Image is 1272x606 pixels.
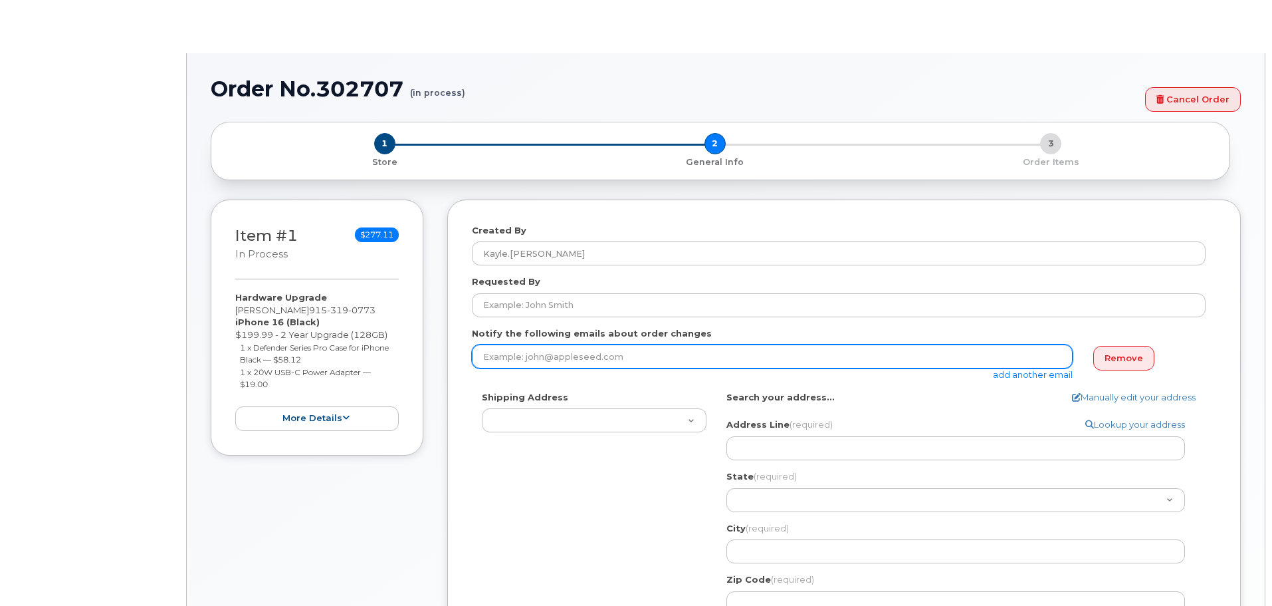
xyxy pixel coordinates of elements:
a: Remove [1093,346,1154,371]
label: State [726,470,797,483]
span: (required) [746,523,789,533]
small: 1 x 20W USB-C Power Adapter — $19.00 [240,367,371,390]
label: Search your address... [726,391,835,404]
a: Manually edit your address [1072,391,1196,404]
a: 1 Store [222,154,547,168]
small: in process [235,248,288,260]
label: Created By [472,224,526,237]
p: Store [227,156,542,168]
span: (required) [790,419,833,430]
label: Notify the following emails about order changes [472,327,712,340]
strong: Hardware Upgrade [235,292,327,303]
button: more details [235,406,399,431]
label: City [726,522,789,535]
span: $277.11 [355,227,399,242]
input: Example: john@appleseed.com [472,345,1073,369]
small: (in process) [410,77,465,98]
label: Requested By [472,275,540,288]
div: [PERSON_NAME] $199.99 - 2 Year Upgrade (128GB) [235,291,399,430]
span: 1 [374,133,395,154]
label: Zip Code [726,573,814,586]
input: Example: John Smith [472,293,1206,317]
h1: Order No.302707 [211,77,1138,100]
label: Address Line [726,418,833,431]
span: (required) [771,574,814,585]
h3: Item #1 [235,227,298,261]
a: Cancel Order [1145,87,1241,112]
a: Lookup your address [1085,418,1185,431]
small: 1 x Defender Series Pro Case for iPhone Black — $58.12 [240,343,389,365]
span: 0773 [348,305,375,315]
span: 319 [327,305,348,315]
span: 915 [309,305,375,315]
strong: iPhone 16 (Black) [235,317,320,327]
span: (required) [754,471,797,482]
a: add another email [993,369,1073,380]
label: Shipping Address [482,391,568,404]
